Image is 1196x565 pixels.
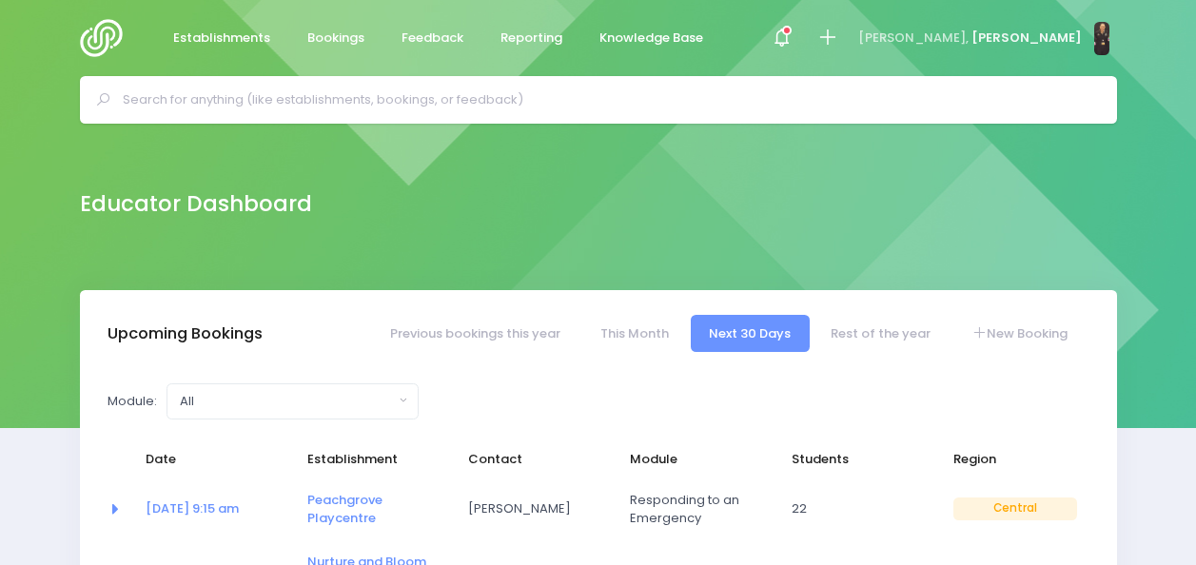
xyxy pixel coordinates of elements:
[456,478,618,540] td: Raelene Gaffaney
[581,315,687,352] a: This Month
[691,315,810,352] a: Next 30 Days
[792,450,915,469] span: Students
[779,478,941,540] td: 22
[630,491,754,528] span: Responding to an Emergency
[584,20,719,57] a: Knowledge Base
[386,20,480,57] a: Feedback
[468,450,592,469] span: Contact
[295,478,457,540] td: <a href="https://app.stjis.org.nz/establishments/204584" class="font-weight-bold">Peachgrove Play...
[80,19,134,57] img: Logo
[307,29,364,48] span: Bookings
[485,20,578,57] a: Reporting
[146,499,239,517] a: [DATE] 9:15 am
[123,86,1090,114] input: Search for anything (like establishments, bookings, or feedback)
[941,478,1089,540] td: Central
[307,491,382,528] a: Peachgrove Playcentre
[292,20,381,57] a: Bookings
[371,315,578,352] a: Previous bookings this year
[180,392,394,411] div: All
[80,191,312,217] h2: Educator Dashboard
[953,450,1077,469] span: Region
[167,383,419,419] button: All
[108,392,157,411] label: Module:
[953,497,1077,520] span: Central
[307,450,431,469] span: Establishment
[402,29,463,48] span: Feedback
[108,324,263,343] h3: Upcoming Bookings
[858,29,969,48] span: [PERSON_NAME],
[1094,22,1109,55] img: N
[146,450,269,469] span: Date
[792,499,915,518] span: 22
[599,29,703,48] span: Knowledge Base
[971,29,1082,48] span: [PERSON_NAME]
[500,29,562,48] span: Reporting
[133,478,295,540] td: <a href="https://app.stjis.org.nz/bookings/523867" class="font-weight-bold">01 Sep at 9:15 am</a>
[813,315,950,352] a: Rest of the year
[618,478,779,540] td: Responding to an Emergency
[952,315,1086,352] a: New Booking
[468,499,592,518] span: [PERSON_NAME]
[158,20,286,57] a: Establishments
[630,450,754,469] span: Module
[173,29,270,48] span: Establishments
